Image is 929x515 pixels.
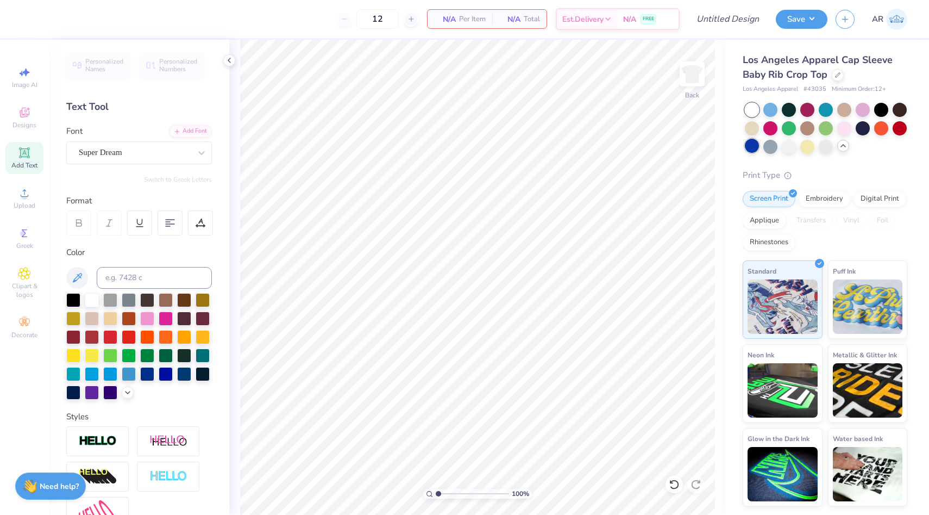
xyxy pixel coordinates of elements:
[836,213,867,229] div: Vinyl
[66,246,212,259] div: Color
[562,14,604,25] span: Est. Delivery
[66,125,83,138] label: Font
[149,435,187,448] img: Shadow
[804,85,826,94] span: # 43035
[79,435,117,448] img: Stroke
[748,433,809,444] span: Glow in the Dark Ink
[743,213,786,229] div: Applique
[743,169,907,182] div: Print Type
[833,265,856,277] span: Puff Ink
[66,100,212,114] div: Text Tool
[623,14,636,25] span: N/A
[799,191,850,207] div: Embroidery
[872,13,883,26] span: AR
[833,280,903,334] img: Puff Ink
[870,213,895,229] div: Foil
[832,85,886,94] span: Minimum Order: 12 +
[499,14,520,25] span: N/A
[16,241,33,250] span: Greek
[524,14,540,25] span: Total
[66,195,213,207] div: Format
[685,90,699,100] div: Back
[11,331,37,339] span: Decorate
[459,14,486,25] span: Per Item
[688,8,768,30] input: Untitled Design
[872,9,907,30] a: AR
[66,411,212,423] div: Styles
[748,265,776,277] span: Standard
[97,267,212,289] input: e.g. 7428 c
[743,85,798,94] span: Los Angeles Apparel
[434,14,456,25] span: N/A
[789,213,833,229] div: Transfers
[743,53,893,81] span: Los Angeles Apparel Cap Sleeve Baby Rib Crop Top
[853,191,906,207] div: Digital Print
[144,175,212,184] button: Switch to Greek Letters
[149,470,187,483] img: Negative Space
[14,201,35,210] span: Upload
[12,121,36,129] span: Designs
[748,363,818,418] img: Neon Ink
[833,447,903,501] img: Water based Ink
[12,80,37,89] span: Image AI
[833,433,883,444] span: Water based Ink
[681,63,703,85] img: Back
[748,349,774,361] span: Neon Ink
[776,10,827,29] button: Save
[79,468,117,486] img: 3d Illusion
[743,191,795,207] div: Screen Print
[833,349,897,361] span: Metallic & Glitter Ink
[512,489,529,499] span: 100 %
[643,15,654,23] span: FREE
[40,481,79,492] strong: Need help?
[886,9,907,30] img: Akshara Rangaraju
[748,447,818,501] img: Glow in the Dark Ink
[356,9,399,29] input: – –
[11,161,37,170] span: Add Text
[169,125,212,138] div: Add Font
[159,58,198,73] span: Personalized Numbers
[85,58,124,73] span: Personalized Names
[5,282,43,299] span: Clipart & logos
[833,363,903,418] img: Metallic & Glitter Ink
[748,280,818,334] img: Standard
[743,234,795,251] div: Rhinestones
